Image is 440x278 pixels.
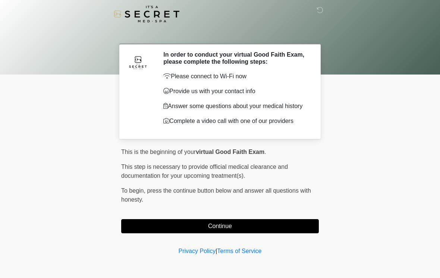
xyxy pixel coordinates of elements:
[121,149,196,155] span: This is the beginning of your
[121,187,147,194] span: To begin,
[121,187,311,203] span: press the continue button below and answer all questions with honesty.
[216,248,217,254] a: |
[116,27,324,41] h1: ‎ ‎
[163,51,308,65] h2: In order to conduct your virtual Good Faith Exam, please complete the following steps:
[121,219,319,233] button: Continue
[114,6,179,22] img: It's A Secret Med Spa Logo
[127,51,149,73] img: Agent Avatar
[217,248,261,254] a: Terms of Service
[179,248,216,254] a: Privacy Policy
[163,102,308,111] p: Answer some questions about your medical history
[121,164,288,179] span: This step is necessary to provide official medical clearance and documentation for your upcoming ...
[163,117,308,126] p: Complete a video call with one of our providers
[264,149,266,155] span: .
[163,72,308,81] p: Please connect to Wi-Fi now
[163,87,308,96] p: Provide us with your contact info
[196,149,264,155] strong: virtual Good Faith Exam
